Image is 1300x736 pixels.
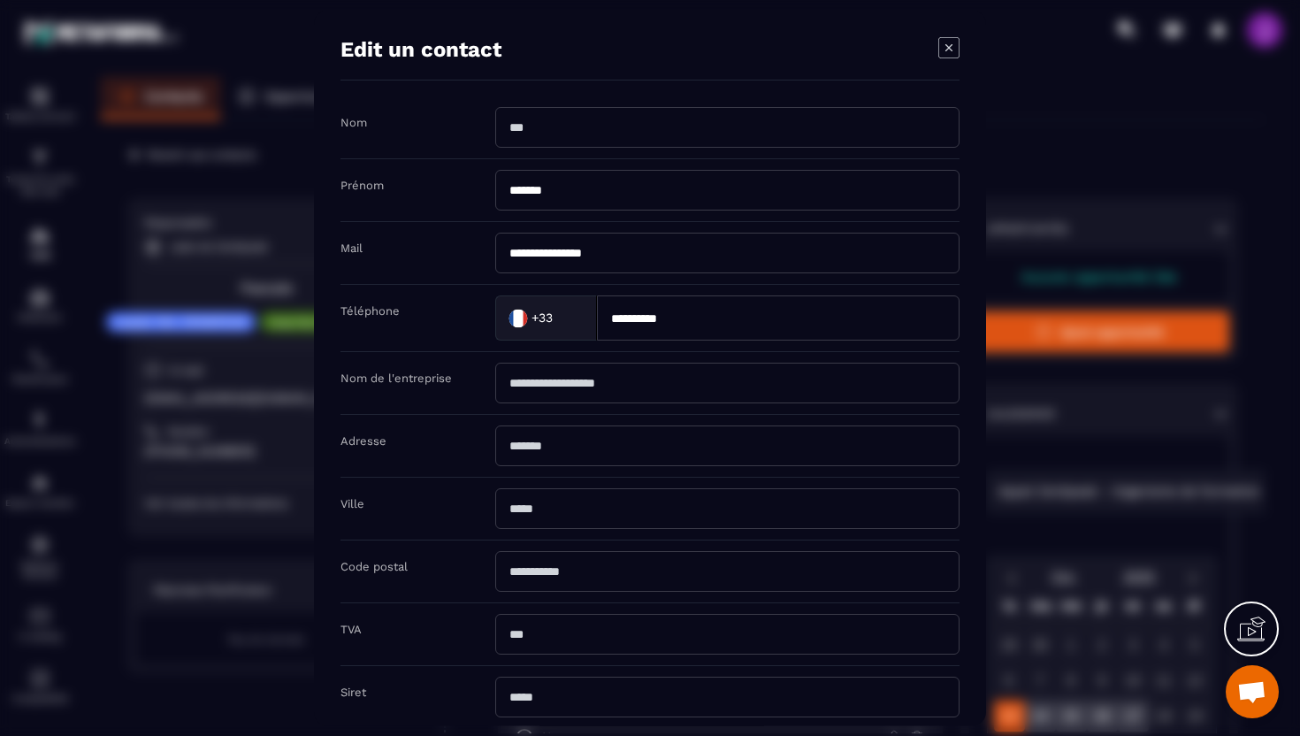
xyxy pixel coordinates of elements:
label: Siret [340,686,366,699]
h4: Edit un contact [340,37,501,62]
label: Téléphone [340,304,400,318]
label: Ville [340,497,364,510]
label: Adresse [340,434,386,448]
label: Nom de l'entreprise [340,372,452,385]
label: Code postal [340,560,408,573]
input: Search for option [556,304,578,331]
label: Prénom [340,179,384,192]
img: Country Flag [501,300,536,335]
label: Mail [340,241,363,255]
div: Ouvrir le chat [1226,665,1279,718]
label: TVA [340,623,362,636]
div: Search for option [495,295,597,341]
span: +33 [531,309,553,326]
label: Nom [340,116,367,129]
